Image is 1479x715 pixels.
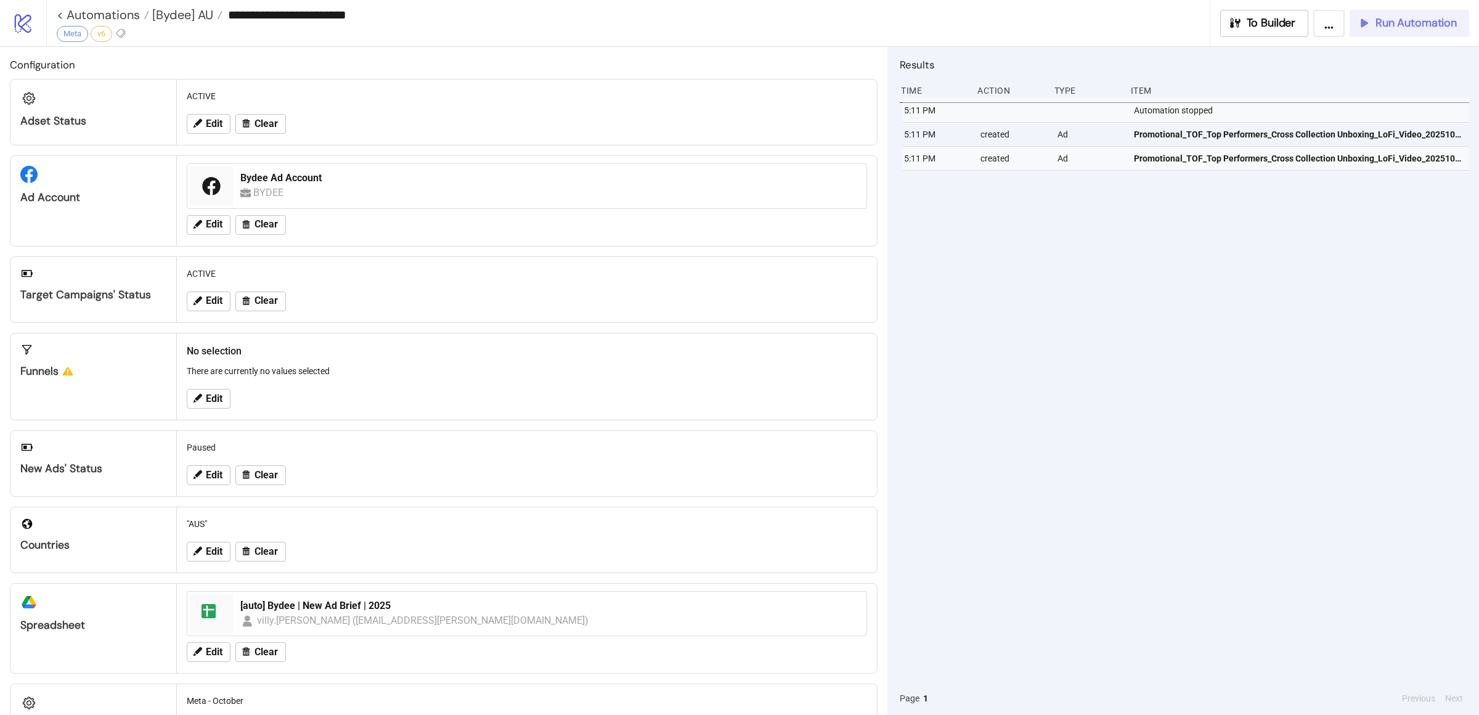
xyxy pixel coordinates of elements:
[240,599,859,613] div: [auto] Bydee | New Ad Brief | 2025
[149,9,222,21] a: [Bydee] AU
[255,295,278,306] span: Clear
[1441,692,1467,705] button: Next
[1130,79,1469,102] div: Item
[235,542,286,562] button: Clear
[235,215,286,235] button: Clear
[206,118,222,129] span: Edit
[20,190,166,205] div: Ad Account
[187,364,867,378] p: There are currently no values selected
[1398,692,1439,705] button: Previous
[900,57,1469,73] h2: Results
[57,9,149,21] a: < Automations
[235,114,286,134] button: Clear
[255,219,278,230] span: Clear
[20,462,166,476] div: New Ads' Status
[235,465,286,485] button: Clear
[903,147,971,170] div: 5:11 PM
[187,292,230,311] button: Edit
[900,79,968,102] div: Time
[182,436,872,459] div: Paused
[255,546,278,557] span: Clear
[187,215,230,235] button: Edit
[979,123,1047,146] div: created
[206,546,222,557] span: Edit
[187,465,230,485] button: Edit
[20,114,166,128] div: Adset Status
[257,613,589,628] div: villy.[PERSON_NAME] ([EMAIL_ADDRESS][PERSON_NAME][DOMAIN_NAME])
[206,470,222,481] span: Edit
[1053,79,1121,102] div: Type
[1134,152,1464,165] span: Promotional_TOF_Top Performers_Cross Collection Unboxing_LoFi_Video_20251002_AUS
[10,57,878,73] h2: Configuration
[182,84,872,108] div: ACTIVE
[187,542,230,562] button: Edit
[255,470,278,481] span: Clear
[20,618,166,632] div: Spreadsheet
[235,292,286,311] button: Clear
[182,512,872,536] div: "AUS"
[206,295,222,306] span: Edit
[182,262,872,285] div: ACTIVE
[903,123,971,146] div: 5:11 PM
[979,147,1047,170] div: created
[255,118,278,129] span: Clear
[1056,123,1124,146] div: Ad
[182,689,872,713] div: Meta - October
[206,219,222,230] span: Edit
[1247,16,1296,30] span: To Builder
[91,26,112,42] div: v6
[1375,16,1457,30] span: Run Automation
[149,7,213,23] span: [Bydee] AU
[235,642,286,662] button: Clear
[1134,123,1464,146] a: Promotional_TOF_Top Performers_Cross Collection Unboxing_LoFi_Video_20251002_AUS
[1056,147,1124,170] div: Ad
[20,364,166,378] div: Funnels
[1134,128,1464,141] span: Promotional_TOF_Top Performers_Cross Collection Unboxing_LoFi_Video_20251002_AUS
[903,99,971,122] div: 5:11 PM
[20,288,166,302] div: Target Campaigns' Status
[187,343,867,359] h2: No selection
[187,642,230,662] button: Edit
[919,692,932,705] button: 1
[900,692,919,705] span: Page
[1133,99,1472,122] div: Automation stopped
[187,114,230,134] button: Edit
[240,171,859,185] div: Bydee Ad Account
[1313,10,1345,37] button: ...
[206,647,222,658] span: Edit
[1220,10,1309,37] button: To Builder
[187,389,230,409] button: Edit
[976,79,1044,102] div: Action
[255,647,278,658] span: Clear
[206,393,222,404] span: Edit
[57,26,88,42] div: Meta
[1134,147,1464,170] a: Promotional_TOF_Top Performers_Cross Collection Unboxing_LoFi_Video_20251002_AUS
[20,538,166,552] div: Countries
[1350,10,1469,37] button: Run Automation
[253,185,288,200] div: BYDEE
